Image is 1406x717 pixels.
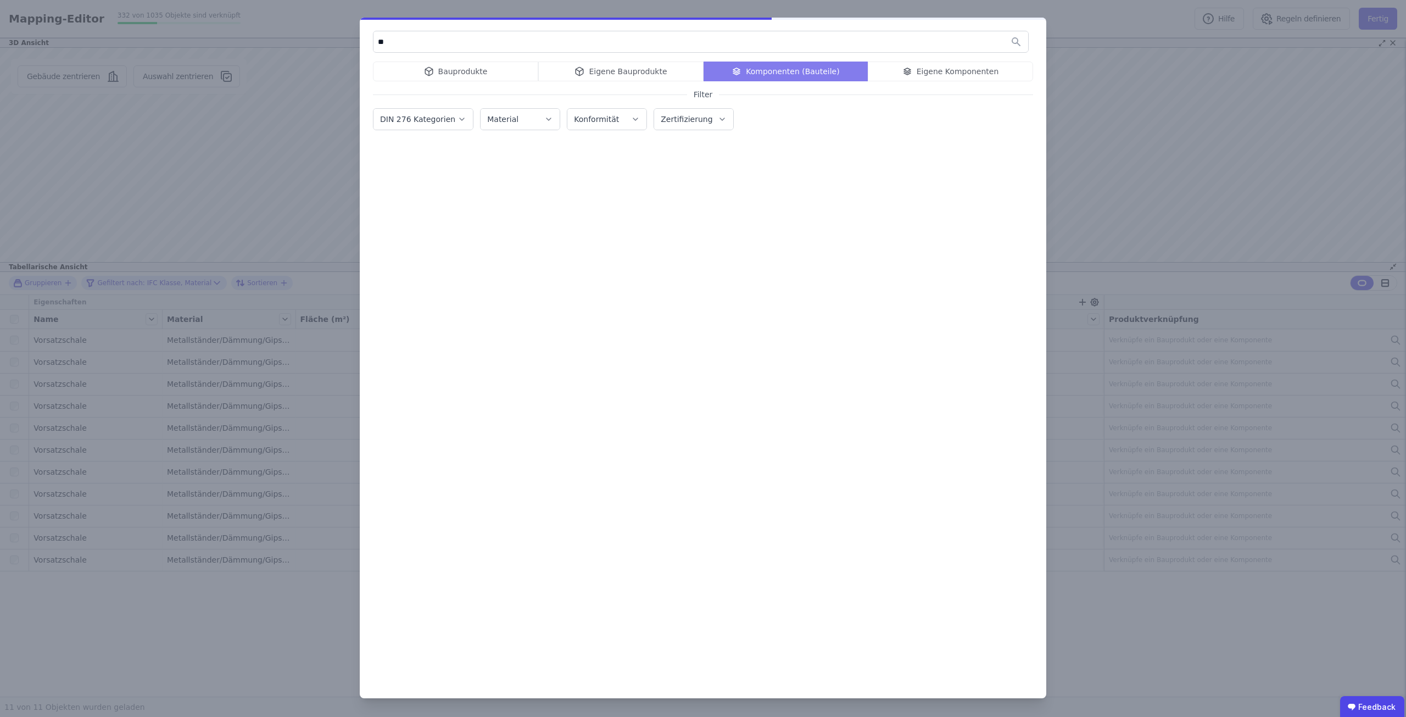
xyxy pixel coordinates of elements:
label: DIN 276 Kategorien [380,115,457,124]
button: Zertifizierung [654,109,733,130]
label: Zertifizierung [661,115,715,124]
button: DIN 276 Kategorien [373,109,473,130]
button: Konformität [567,109,646,130]
span: Filter [687,89,719,100]
label: Konformität [574,115,621,124]
label: Material [487,115,521,124]
button: Material [481,109,560,130]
